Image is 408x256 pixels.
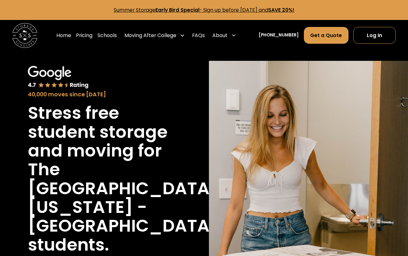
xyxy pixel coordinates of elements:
[12,23,37,48] img: Storage Scholars main logo
[56,27,71,44] a: Home
[28,160,218,235] h1: The [GEOGRAPHIC_DATA][US_STATE] - [GEOGRAPHIC_DATA]
[155,7,199,13] strong: Early Bird Special
[212,32,228,39] div: About
[124,32,176,39] div: Moving After College
[210,27,239,44] div: About
[76,27,92,44] a: Pricing
[259,32,299,39] a: [PHONE_NUMBER]
[304,27,348,44] a: Get a Quote
[12,23,37,48] a: home
[28,66,89,89] img: Google 4.7 star rating
[353,27,395,44] a: Log In
[28,104,171,160] h1: Stress free student storage and moving for
[268,7,294,13] strong: SAVE 20%!
[28,235,109,254] h1: students.
[114,7,294,13] a: Summer StorageEarly Bird Special- Sign up before [DATE] andSAVE 20%!
[192,27,205,44] a: FAQs
[28,90,171,99] div: 40,000 moves since [DATE]
[122,27,187,44] div: Moving After College
[97,27,117,44] a: Schools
